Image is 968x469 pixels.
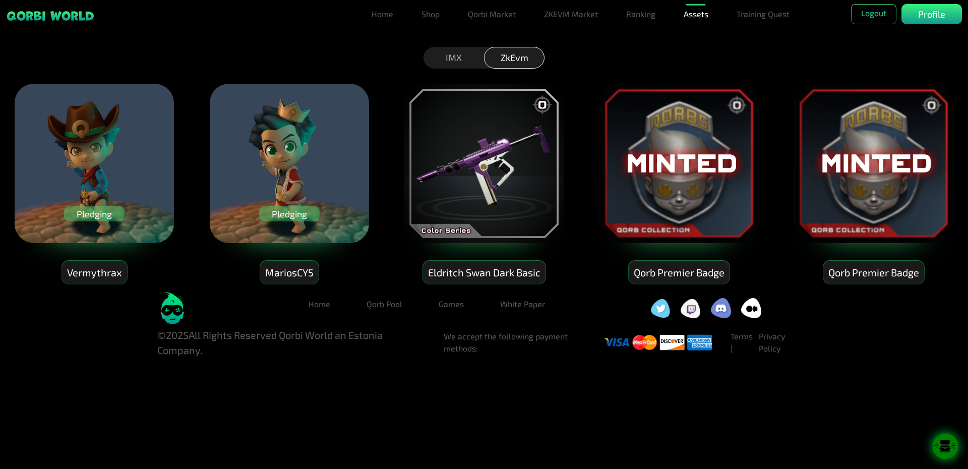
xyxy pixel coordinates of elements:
[604,332,629,353] img: visa
[650,299,671,318] img: social icon
[157,292,188,324] img: logo
[260,261,319,284] div: MariosCY5
[759,331,785,353] a: Privacy Policy
[918,8,945,21] p: Profile
[681,299,701,318] img: social icon
[793,83,954,244] img: Qorb Premier Badge
[6,10,95,22] img: sticky brand-logo
[823,261,924,284] div: Qorb Premier Badge
[659,332,684,353] img: visa
[358,294,410,314] a: Qorb Pool
[731,331,753,353] a: Terms |
[622,4,659,24] a: Ranking
[598,83,760,244] img: Qorb Premier Badge
[464,4,520,24] a: Qorbi Market
[423,47,484,69] div: IMX
[540,4,602,24] a: ZKEVM Market
[423,261,546,284] div: Eldritch Swan Dark Basic
[851,4,896,24] button: Logout
[14,83,175,244] img: Vermythrax
[680,4,712,24] a: Assets
[62,261,127,284] div: Vermythrax
[300,294,338,314] a: Home
[741,298,761,318] img: social icon
[368,4,397,24] a: Home
[64,206,125,221] div: Pledging
[209,83,370,244] img: MariosCY5
[711,298,731,318] img: social icon
[444,330,605,355] li: We accept the following payment methods:
[484,47,544,69] div: ZkEvm
[492,294,553,314] a: White Paper
[417,4,444,24] a: Shop
[632,332,657,353] img: visa
[733,4,794,24] a: Training Quest
[157,327,428,358] p: © 2025 All Rights Reserved Qorbi World an Estonia Company.
[403,83,565,244] img: Eldritch Swan Dark Basic
[431,294,472,314] a: Games
[629,261,730,284] div: Qorb Premier Badge
[687,332,712,353] img: visa
[259,206,320,221] div: Pledging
